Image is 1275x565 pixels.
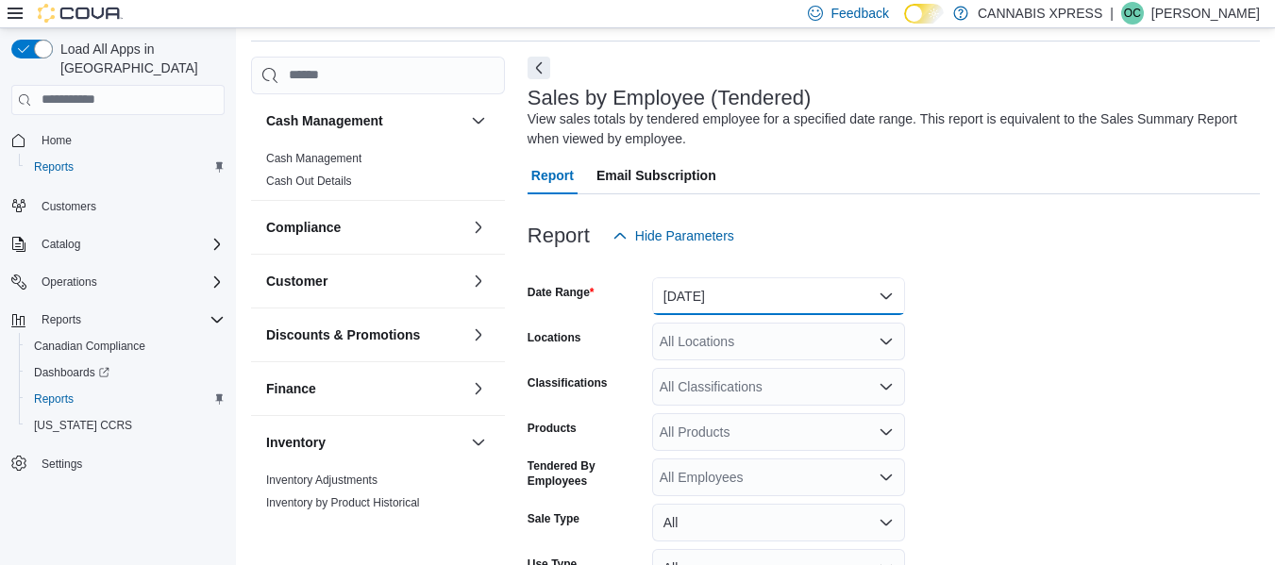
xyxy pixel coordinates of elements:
[42,457,82,472] span: Settings
[528,224,590,247] h3: Report
[879,424,894,440] button: Open list of options
[467,270,490,292] button: Customer
[1151,2,1260,25] p: [PERSON_NAME]
[879,470,894,485] button: Open list of options
[34,233,225,256] span: Catalog
[531,157,574,194] span: Report
[34,339,145,354] span: Canadian Compliance
[4,269,232,295] button: Operations
[26,361,117,384] a: Dashboards
[528,57,550,79] button: Next
[38,4,123,23] img: Cova
[652,504,905,541] button: All
[266,433,463,452] button: Inventory
[26,414,225,437] span: Washington CCRS
[26,156,225,178] span: Reports
[467,109,490,132] button: Cash Management
[266,474,377,487] a: Inventory Adjustments
[528,375,608,391] label: Classifications
[34,193,225,217] span: Customers
[26,156,81,178] a: Reports
[34,418,132,433] span: [US_STATE] CCRS
[266,518,424,533] span: Inventory On Hand by Package
[42,312,81,327] span: Reports
[1110,2,1114,25] p: |
[879,334,894,349] button: Open list of options
[34,453,90,475] a: Settings
[467,216,490,239] button: Compliance
[34,129,79,152] a: Home
[34,271,105,293] button: Operations
[26,388,81,410] a: Reports
[11,119,225,526] nav: Complex example
[605,217,742,255] button: Hide Parameters
[19,333,232,359] button: Canadian Compliance
[528,330,581,345] label: Locations
[266,433,326,452] h3: Inventory
[26,388,225,410] span: Reports
[34,159,74,174] span: Reports
[34,233,88,256] button: Catalog
[528,511,579,526] label: Sale Type
[26,361,225,384] span: Dashboards
[467,324,490,346] button: Discounts & Promotions
[266,495,420,510] span: Inventory by Product Historical
[26,414,140,437] a: [US_STATE] CCRS
[4,450,232,477] button: Settings
[19,412,232,439] button: [US_STATE] CCRS
[42,237,80,252] span: Catalog
[266,473,377,488] span: Inventory Adjustments
[42,199,96,214] span: Customers
[596,157,716,194] span: Email Subscription
[266,496,420,509] a: Inventory by Product Historical
[4,231,232,258] button: Catalog
[266,272,327,291] h3: Customer
[34,452,225,475] span: Settings
[879,379,894,394] button: Open list of options
[26,335,153,357] a: Canadian Compliance
[53,40,225,77] span: Load All Apps in [GEOGRAPHIC_DATA]
[251,147,505,200] div: Cash Management
[34,365,109,380] span: Dashboards
[904,4,944,24] input: Dark Mode
[42,133,72,148] span: Home
[528,109,1250,149] div: View sales totals by tendered employee for a specified date range. This report is equivalent to t...
[1124,2,1141,25] span: OC
[528,285,595,300] label: Date Range
[830,4,888,23] span: Feedback
[4,126,232,154] button: Home
[266,174,352,188] a: Cash Out Details
[467,431,490,454] button: Inventory
[4,191,232,219] button: Customers
[19,359,232,386] a: Dashboards
[467,377,490,400] button: Finance
[528,421,577,436] label: Products
[266,152,361,165] a: Cash Management
[34,308,89,331] button: Reports
[34,128,225,152] span: Home
[266,151,361,166] span: Cash Management
[266,218,463,237] button: Compliance
[19,386,232,412] button: Reports
[34,308,225,331] span: Reports
[978,2,1102,25] p: CANNABIS XPRESS
[266,111,463,130] button: Cash Management
[266,174,352,189] span: Cash Out Details
[26,335,225,357] span: Canadian Compliance
[19,154,232,180] button: Reports
[266,325,420,344] h3: Discounts & Promotions
[1121,2,1144,25] div: Owen Cross
[904,24,905,25] span: Dark Mode
[34,195,104,218] a: Customers
[42,274,97,290] span: Operations
[266,379,316,398] h3: Finance
[266,379,463,398] button: Finance
[34,271,225,293] span: Operations
[266,111,383,130] h3: Cash Management
[266,218,341,237] h3: Compliance
[266,325,463,344] button: Discounts & Promotions
[528,87,812,109] h3: Sales by Employee (Tendered)
[652,277,905,315] button: [DATE]
[528,458,645,489] label: Tendered By Employees
[266,272,463,291] button: Customer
